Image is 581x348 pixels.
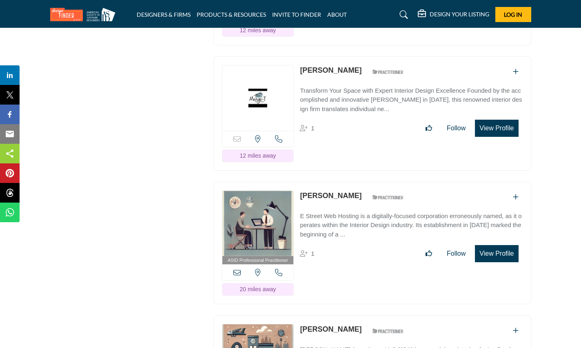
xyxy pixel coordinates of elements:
[222,65,294,131] img: Margo Togher
[311,250,314,257] span: 1
[475,245,518,262] button: View Profile
[222,191,294,256] img: Cynthia Johnson
[240,152,276,159] span: 12 miles away
[300,190,361,201] p: Cynthia Johnson
[504,11,522,18] span: Log In
[369,192,406,203] img: ASID Qualified Practitioners Badge Icon
[300,207,522,239] a: E Street Web Hosting is a digitally-focused corporation erroneously named, as it operates within ...
[327,11,347,18] a: ABOUT
[418,10,489,20] div: DESIGN YOUR LISTING
[300,212,522,239] p: E Street Web Hosting is a digitally-focused corporation erroneously named, as it operates within ...
[369,326,406,336] img: ASID Qualified Practitioners Badge Icon
[369,67,406,77] img: ASID Qualified Practitioners Badge Icon
[222,191,294,265] a: ASID Professional Practitioner
[197,11,266,18] a: PRODUCTS & RESOURCES
[300,325,361,333] a: [PERSON_NAME]
[300,249,314,259] div: Followers
[495,7,531,22] button: Log In
[513,327,519,334] a: Add To List
[430,11,489,18] h5: DESIGN YOUR LISTING
[475,120,518,137] button: View Profile
[272,11,321,18] a: INVITE TO FINDER
[311,125,314,132] span: 1
[300,86,522,114] p: Transform Your Space with Expert Interior Design Excellence Founded by the accomplished and innov...
[240,27,276,33] span: 12 miles away
[300,81,522,114] a: Transform Your Space with Expert Interior Design Excellence Founded by the accomplished and innov...
[300,123,314,133] div: Followers
[300,324,361,335] p: Jean Sebben
[513,68,519,75] a: Add To List
[420,245,437,262] button: Like listing
[50,8,120,21] img: Site Logo
[300,66,361,74] a: [PERSON_NAME]
[240,286,276,292] span: 20 miles away
[300,192,361,200] a: [PERSON_NAME]
[392,8,413,21] a: Search
[300,65,361,76] p: Margo Togher
[441,120,471,136] button: Follow
[137,11,191,18] a: DESIGNERS & FIRMS
[420,120,437,136] button: Like listing
[441,245,471,262] button: Follow
[228,257,288,264] span: ASID Professional Practitioner
[513,194,519,201] a: Add To List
